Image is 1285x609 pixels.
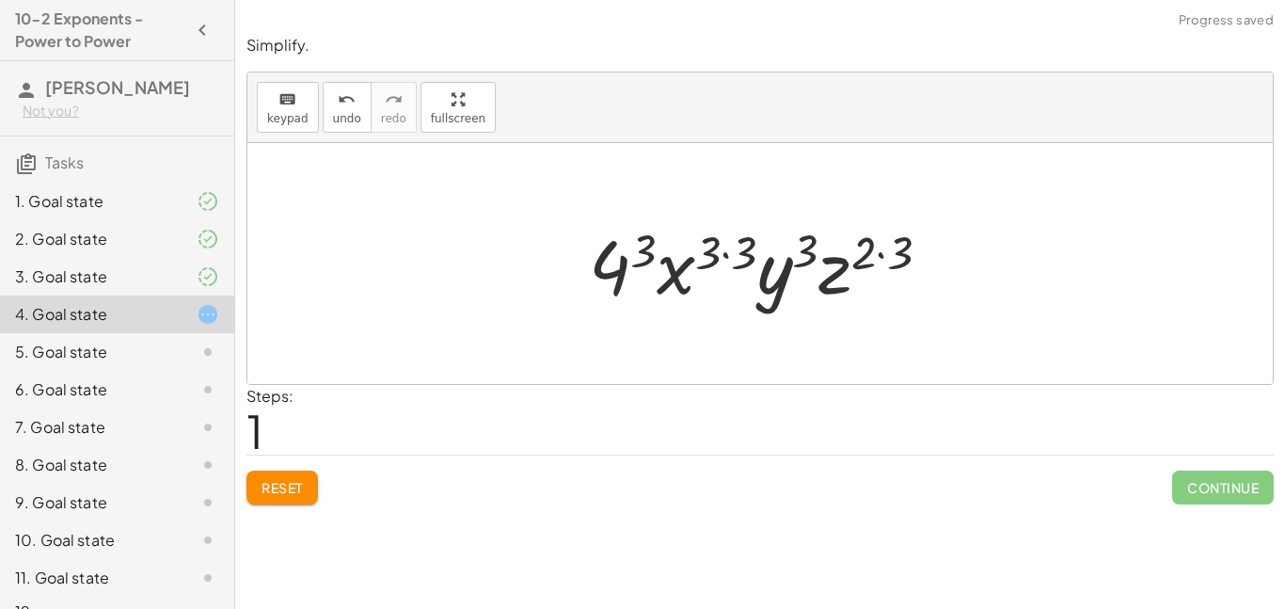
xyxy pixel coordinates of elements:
i: Task not started. [197,567,219,589]
i: Task not started. [197,341,219,363]
div: 11. Goal state [15,567,167,589]
div: 10. Goal state [15,529,167,552]
i: Task not started. [197,454,219,476]
i: keyboard [278,88,296,111]
i: redo [385,88,403,111]
i: Task started. [197,303,219,326]
label: Steps: [246,386,293,406]
div: 2. Goal state [15,228,167,250]
button: keyboardkeypad [257,82,319,133]
div: 9. Goal state [15,491,167,514]
i: undo [338,88,356,111]
span: redo [381,112,406,125]
button: fullscreen [420,82,496,133]
span: undo [333,112,361,125]
i: Task not started. [197,378,219,401]
div: 5. Goal state [15,341,167,363]
div: 3. Goal state [15,265,167,288]
button: undoundo [323,82,372,133]
i: Task not started. [197,491,219,514]
div: Not you? [23,102,219,120]
i: Task finished and part of it marked as correct. [197,228,219,250]
i: Task not started. [197,416,219,439]
button: redoredo [371,82,417,133]
span: 1 [246,402,263,459]
div: 1. Goal state [15,190,167,213]
div: 6. Goal state [15,378,167,401]
button: Reset [246,471,318,505]
span: Tasks [45,152,84,172]
i: Task finished and part of it marked as correct. [197,265,219,288]
span: Reset [262,479,303,496]
p: Simplify. [246,35,1274,56]
div: 4. Goal state [15,303,167,326]
h4: 10-2 Exponents - Power to Power [15,8,185,53]
span: [PERSON_NAME] [45,76,190,98]
span: Progress saved [1179,11,1274,30]
div: 7. Goal state [15,416,167,439]
i: Task not started. [197,529,219,552]
span: fullscreen [431,112,485,125]
div: 8. Goal state [15,454,167,476]
span: keypad [267,112,309,125]
i: Task finished and part of it marked as correct. [197,190,219,213]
